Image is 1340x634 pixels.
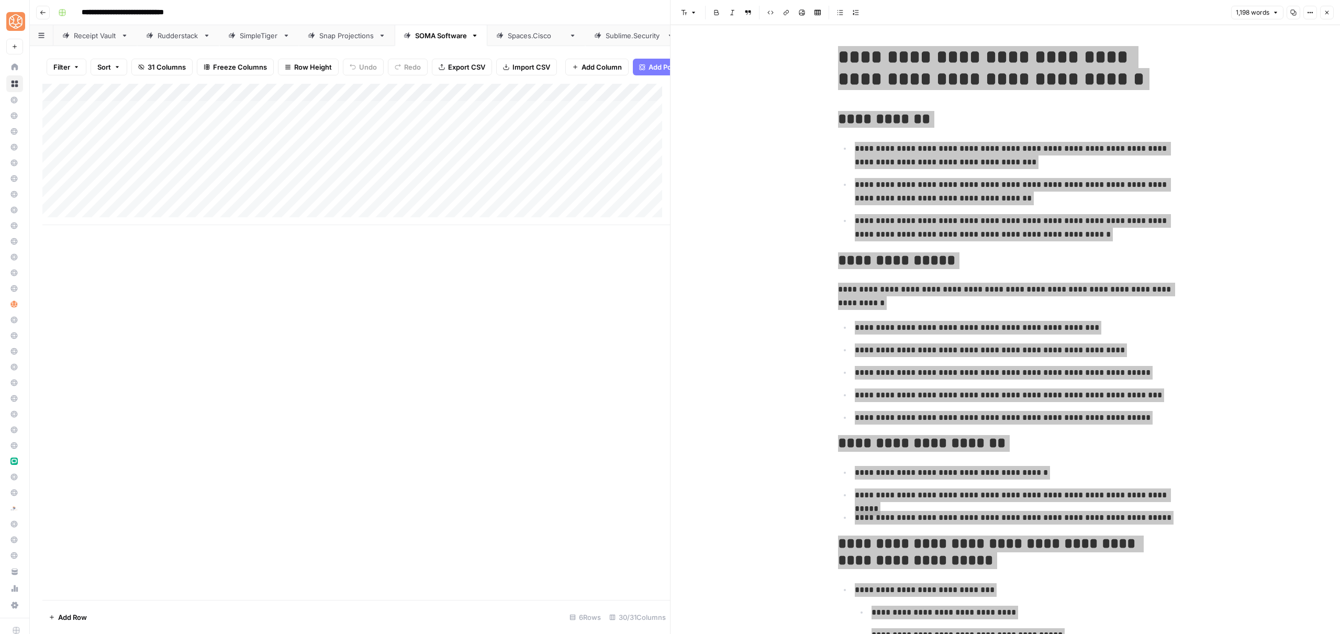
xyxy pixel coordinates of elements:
img: SimpleTiger Logo [6,12,25,31]
button: 1,198 words [1231,6,1283,19]
a: Settings [6,597,23,614]
img: hlg0wqi1id4i6sbxkcpd2tyblcaw [10,301,18,308]
span: 1,198 words [1236,8,1269,17]
img: l4fhhv1wydngfjbdt7cv1fhbfkxb [10,505,18,512]
a: Rudderstack [137,25,219,46]
button: Row Height [278,59,339,75]
span: 31 Columns [148,62,186,72]
button: Add Column [565,59,629,75]
a: [DOMAIN_NAME] [487,25,585,46]
a: Home [6,59,23,75]
button: Import CSV [496,59,557,75]
div: SimpleTiger [240,30,278,41]
div: Receipt Vault [74,30,117,41]
div: 6 Rows [565,609,605,626]
div: [DOMAIN_NAME] [606,30,663,41]
span: Add Power Agent [649,62,706,72]
span: Add Row [58,612,87,622]
button: Freeze Columns [197,59,274,75]
span: Redo [404,62,421,72]
span: Import CSV [512,62,550,72]
span: Sort [97,62,111,72]
div: 30/31 Columns [605,609,670,626]
div: Snap Projections [319,30,374,41]
a: [DOMAIN_NAME] [585,25,683,46]
span: Freeze Columns [213,62,267,72]
span: Add Column [582,62,622,72]
a: Snap Projections [299,25,395,46]
img: lw7c1zkxykwl1f536rfloyrjtby8 [10,458,18,465]
button: Sort [91,59,127,75]
a: SOMA Software [395,25,487,46]
button: Add Power Agent [633,59,712,75]
button: Redo [388,59,428,75]
button: Export CSV [432,59,492,75]
div: Rudderstack [158,30,199,41]
div: [DOMAIN_NAME] [508,30,565,41]
button: Filter [47,59,86,75]
button: Add Row [42,609,93,626]
a: Usage [6,580,23,597]
span: Export CSV [448,62,485,72]
span: Undo [359,62,377,72]
a: Your Data [6,563,23,580]
button: Undo [343,59,384,75]
a: Receipt Vault [53,25,137,46]
a: Browse [6,75,23,92]
div: SOMA Software [415,30,467,41]
button: 31 Columns [131,59,193,75]
a: SimpleTiger [219,25,299,46]
span: Filter [53,62,70,72]
span: Row Height [294,62,332,72]
button: Workspace: SimpleTiger [6,8,23,35]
